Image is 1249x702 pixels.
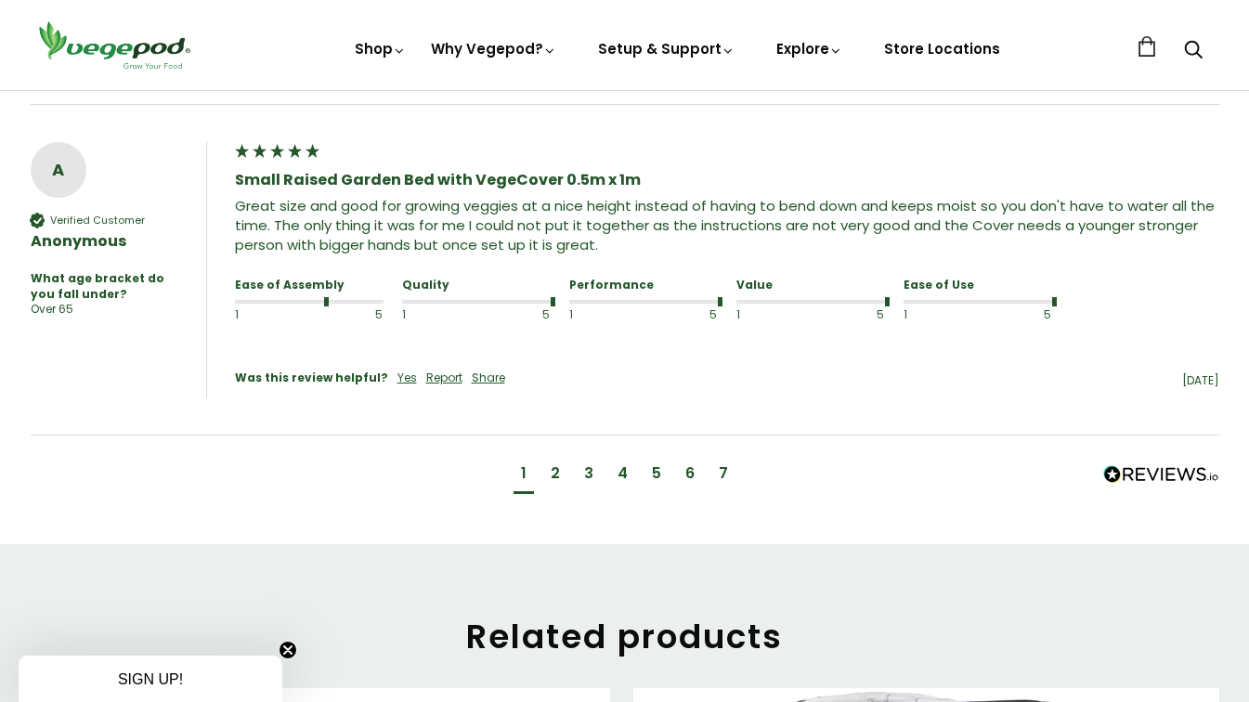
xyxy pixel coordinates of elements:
[31,156,86,184] div: A
[235,196,1219,254] div: Great size and good for growing veggies at a nice height instead of having to bend down and keeps...
[610,459,635,493] div: page4
[711,459,735,493] div: page7
[402,307,449,323] div: 1
[736,307,784,323] div: 1
[569,278,718,293] div: Performance
[551,463,560,484] div: page2
[685,463,695,484] div: page6
[678,459,702,493] div: page6
[397,370,417,386] div: Yes
[618,463,628,484] div: page4
[569,307,617,323] div: 1
[719,463,728,484] div: page7
[670,307,717,323] div: 5
[31,231,188,252] div: Anonymous
[904,278,1052,293] div: Ease of Use
[235,278,384,293] div: Ease of Assembly
[543,459,567,493] div: page2
[431,39,557,58] a: Why Vegepod?
[355,39,407,58] a: Shop
[884,39,1000,58] a: Store Locations
[31,271,178,303] div: What age bracket do you fall under?
[837,307,884,323] div: 5
[736,278,885,293] div: Value
[19,656,282,702] div: SIGN UP!Close teaser
[335,307,383,323] div: 5
[50,214,145,227] div: Verified Customer
[502,307,550,323] div: 5
[472,370,505,386] div: Share
[577,459,601,493] div: page3
[233,142,321,165] div: 5 star rating
[521,463,527,484] div: page1
[279,641,297,659] button: Close teaser
[235,170,1219,190] div: Small Raised Garden Bed with VegeCover 0.5m x 1m
[235,307,282,323] div: 1
[402,278,551,293] div: Quality
[31,302,73,318] div: Over 65
[652,463,661,484] div: page5
[584,463,593,484] div: page3
[644,459,669,493] div: page5
[598,39,735,58] a: Setup & Support
[31,19,198,71] img: Vegepod
[514,459,534,493] div: current page1
[776,39,843,58] a: Explore
[1184,42,1203,61] a: Search
[1103,465,1219,484] img: Leads to vegepod.co.uk's company reviews page on REVIEWS.io.
[118,671,183,687] span: SIGN UP!
[31,617,1219,656] h2: Related products
[904,307,951,323] div: 1
[426,370,462,386] div: Report
[235,370,388,386] div: Was this review helpful?
[514,373,1219,389] div: [DATE]
[1004,307,1051,323] div: 5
